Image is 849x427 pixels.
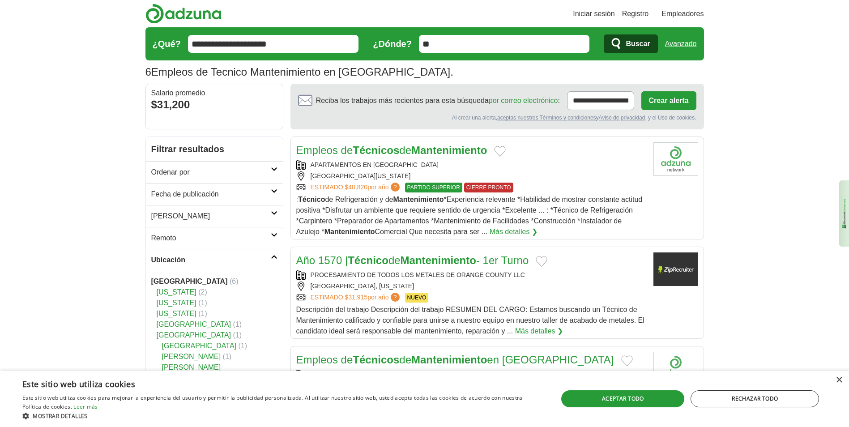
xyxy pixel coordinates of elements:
span: (2) [198,288,207,296]
div: [GEOGRAPHIC_DATA], [US_STATE] [296,282,646,291]
a: [US_STATE] [157,288,196,296]
a: Iniciar sesión [573,9,614,19]
a: Fecha de publicación [146,183,283,205]
span: Descripción del trabajo Descripción del trabajo RESUMEN DEL CARGO: Estamos buscando un Técnico de... [296,306,644,335]
strong: Técnicos [353,354,399,366]
span: ? [391,183,400,192]
span: (1) [198,310,207,317]
div: Este sitio web utiliza cookies [22,376,520,389]
div: APARTAMENTOS EN [GEOGRAPHIC_DATA] [296,370,646,379]
strong: Técnico [348,254,388,266]
span: Mostrar detalles [33,412,87,420]
div: PROCESAMIENTO DE TODOS LOS METALES DE ORANGE COUNTY LLC [296,270,646,280]
font: ESTIMADO: por año [311,294,389,301]
a: ESTIMADO:$31,915por año? [311,293,401,303]
font: ESTIMADO: por año [311,184,389,191]
a: Ordenar por [146,161,283,183]
a: Registro [622,9,649,19]
span: (1) [233,320,242,328]
div: Al crear una alerta, y , y el Uso de cookies. [298,114,696,122]
h2: Fecha de publicación [151,189,271,200]
img: Logotipo de Adzuna [145,4,222,24]
a: Remoto [146,227,283,249]
strong: Mantenimiento [324,228,375,235]
div: Mostrar detalles [22,411,542,420]
div: APARTAMENTOS EN [GEOGRAPHIC_DATA] [296,160,646,170]
a: Empleadores [661,9,704,19]
h2: Ubicación [151,255,271,265]
div: Salario promedio [151,90,277,97]
a: Ubicación [146,249,283,271]
img: Logotipo de la empresa [653,142,698,176]
strong: Mantenimiento [411,144,487,156]
a: [US_STATE] [157,299,196,307]
span: Este sitio web utiliza cookies para mejorar la experiencia del usuario y permitir la publicidad p... [22,394,523,410]
div: Cerrar [836,377,842,384]
h2: [PERSON_NAME] [151,211,271,222]
h2: Remoto [151,233,271,243]
img: Logotipo de la empresa [653,252,698,286]
div: $31,200 [151,97,277,113]
a: ESTIMADO:$40,820por año? [311,183,401,192]
h2: Ordenar por [151,167,271,178]
strong: Técnico [298,196,325,203]
a: Aviso de privacidad [599,115,645,121]
a: Avanzado [665,35,697,53]
button: Agregar a trabajos favoritos [621,355,633,366]
span: $31,915 [345,294,368,301]
img: 1EdhxLVo1YiRZ3Z8BN9RqzlQoUKFChUqVNCHvwChSTTdtRxrrAAAAABJRU5ErkJggg== [841,198,847,229]
div: Aceptar todo [561,390,684,407]
strong: Mantenimiento [393,196,444,203]
a: Empleos deTécnicosdeMantenimientoen [GEOGRAPHIC_DATA] [296,354,614,366]
span: ? [391,293,400,302]
span: : de Refrigeración y de *Experiencia relevante *Habilidad de mostrar constante actitud positiva *... [296,196,643,235]
span: (1) [198,299,207,307]
span: 6 [145,64,151,80]
span: NUEVO [405,293,429,303]
a: aceptas nuestros Términos y condiciones [497,115,596,121]
strong: Técnicos [353,144,399,156]
button: Crear alerta [641,91,696,110]
div: Rechazar todo [691,390,819,407]
span: $40,820 [345,184,368,191]
span: Reciba los trabajos más recientes para esta búsqueda : [316,95,560,106]
strong: Mantenimiento [411,354,487,366]
a: [GEOGRAPHIC_DATA] [162,342,237,350]
a: Más detalles ❯ [490,226,538,237]
span: Buscar [626,35,650,53]
strong: [GEOGRAPHIC_DATA] [151,278,228,285]
span: PARTIDO SUPERIOR [405,183,462,192]
button: Buscar [604,34,657,53]
font: Empleos de Tecnico Mantenimiento en [GEOGRAPHIC_DATA]. [151,66,453,78]
span: (1) [239,342,247,350]
strong: Mantenimiento [401,254,476,266]
label: ¿Qué? [153,37,181,51]
a: [GEOGRAPHIC_DATA] [157,320,231,328]
a: [GEOGRAPHIC_DATA] [157,331,231,339]
a: Más detalles ❯ [515,326,563,337]
label: ¿Dónde? [373,37,412,51]
a: Leer más, abre una nueva ventana [73,403,98,410]
a: por correo electrónico [489,97,558,104]
a: [US_STATE] [157,310,196,317]
span: CIERRE PRONTO [464,183,513,192]
div: [GEOGRAPHIC_DATA][US_STATE] [296,171,646,181]
span: (1) [233,331,242,339]
a: [PERSON_NAME][GEOGRAPHIC_DATA] [162,363,237,382]
a: [PERSON_NAME] [162,353,221,360]
a: Año 1570 |TécnicodeMantenimiento- 1er Turno [296,254,529,266]
img: Logotipo de la empresa [653,352,698,385]
a: [PERSON_NAME] [146,205,283,227]
span: (6) [230,278,239,285]
button: Agregar a trabajos favoritos [536,256,547,267]
span: (1) [223,353,232,360]
h2: Filtrar resultados [146,137,283,161]
button: Agregar a trabajos favoritos [494,146,506,157]
a: Empleos deTécnicosdeMantenimiento [296,144,487,156]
